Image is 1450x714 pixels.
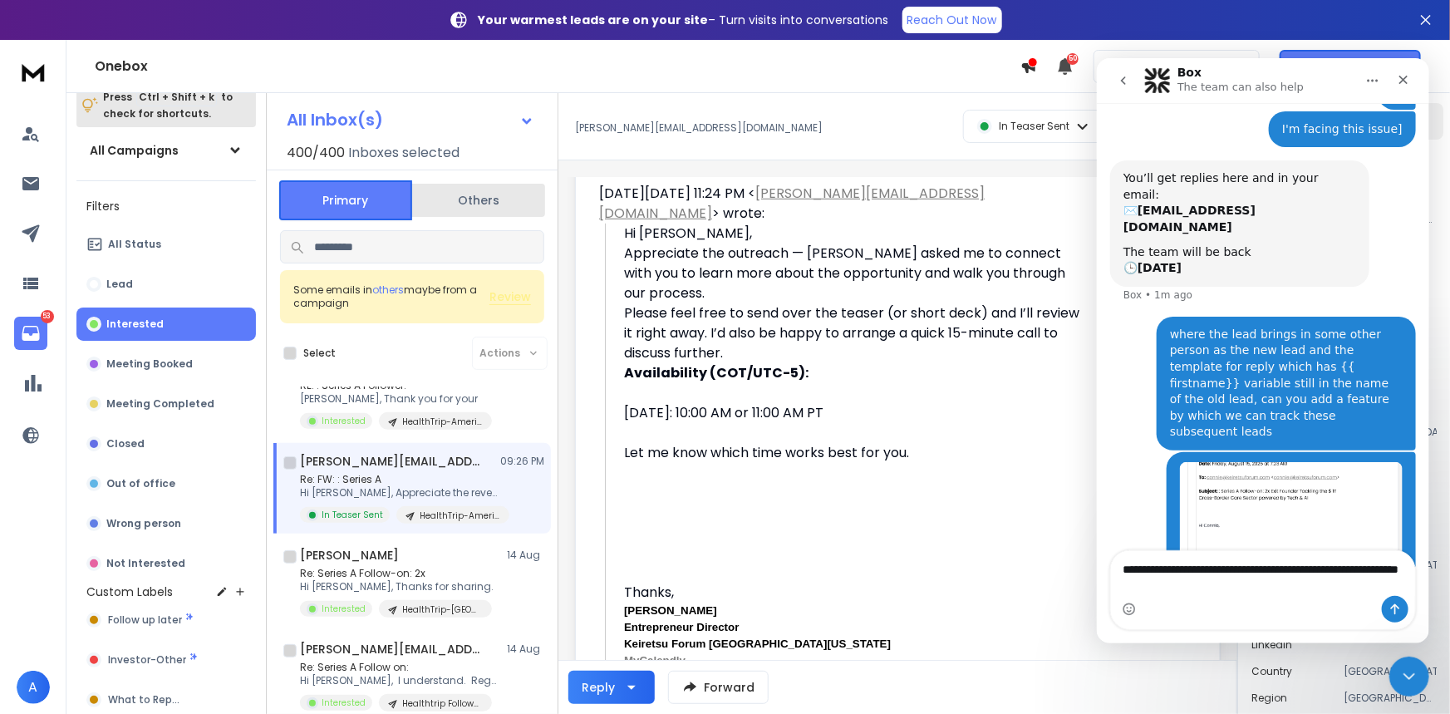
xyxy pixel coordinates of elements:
[907,12,997,28] p: Reach Out Now
[599,184,985,223] a: [PERSON_NAME][EMAIL_ADDRESS][DOMAIN_NAME]
[108,238,161,251] p: All Status
[76,134,256,167] button: All Campaigns
[420,510,499,522] p: HealthTrip-Americas 3
[136,87,217,106] span: Ctrl + Shift + k
[479,12,889,28] p: – Turn visits into conversations
[479,12,709,28] strong: Your warmest leads are on your site
[624,654,686,667] strong: My ly
[1251,665,1292,678] p: country
[17,671,50,704] button: A
[624,583,1084,603] div: Thanks,
[76,507,256,540] button: Wrong person
[348,143,460,163] h3: Inboxes selected
[106,477,175,490] p: Out of office
[76,268,256,301] button: Lead
[300,661,499,674] p: Re: Series A Follow on:
[1097,58,1429,643] iframe: Intercom live chat
[303,347,336,360] label: Select
[322,509,383,521] p: In Teaser Sent
[300,392,492,406] p: [PERSON_NAME], Thank you for your
[1251,638,1292,652] p: Linkedin
[1280,50,1421,83] button: Get Free Credits
[108,653,186,667] span: Investor-Other
[322,697,366,709] p: Interested
[76,427,256,460] button: Closed
[300,486,499,500] p: Hi [PERSON_NAME], Appreciate the revert. Sure! Please
[624,303,1084,363] div: Please feel free to send over the teaser (or short deck) and I’ll review it right away. I’d also ...
[489,288,531,305] button: Review
[624,363,809,382] strong: Availability (COT/UTC-5):
[103,89,233,122] p: Press to check for shortcuts.
[76,467,256,500] button: Out of office
[106,437,145,451] p: Closed
[668,671,769,704] button: Forward
[108,693,179,707] span: What to Reply
[1344,692,1437,705] p: [GEOGRAPHIC_DATA] + [GEOGRAPHIC_DATA]
[41,310,54,323] p: 53
[76,308,256,341] button: Interested
[568,671,655,704] button: Reply
[76,643,256,677] button: Investor-Other
[624,403,1084,423] div: [DATE]: 10:00 AM or 11:00 AM PT
[624,654,686,667] a: MyCalendly
[624,224,1084,244] div: Hi [PERSON_NAME],
[106,557,185,570] p: Not Interested
[293,283,489,310] div: Some emails in maybe from a campaign
[300,641,483,657] h1: [PERSON_NAME][EMAIL_ADDRESS][DOMAIN_NAME]
[300,473,499,486] p: Re: FW: : Series A
[300,580,494,593] p: Hi [PERSON_NAME], Thanks for sharing.
[1344,665,1437,678] p: [GEOGRAPHIC_DATA]
[17,57,50,87] img: logo
[999,120,1069,133] p: In Teaser Sent
[582,679,615,696] div: Reply
[76,603,256,637] button: Follow up later
[76,547,256,580] button: Not Interested
[76,228,256,261] button: All Status
[624,244,1084,303] div: Appreciate the outreach — [PERSON_NAME] asked me to connect with you to learn more about the oppo...
[14,317,47,350] a: 53
[507,643,544,656] p: 14 Aug
[106,357,193,371] p: Meeting Booked
[95,57,1020,76] h1: Onebox
[279,180,412,220] button: Primary
[599,184,1084,224] div: [DATE][DATE] 11:24 PM < > wrote:
[287,111,383,128] h1: All Inbox(s)
[322,415,366,427] p: Interested
[300,674,499,687] p: Hi [PERSON_NAME], I understand. Regardless, I would
[86,584,173,600] h3: Custom Labels
[1251,692,1287,705] p: region
[624,443,1084,463] div: Let me know which time works best for you.
[639,654,676,667] span: Calend
[500,455,544,468] p: 09:26 PM
[108,613,182,627] span: Follow up later
[507,549,544,562] p: 14 Aug
[76,387,256,421] button: Meeting Completed
[575,121,823,135] p: [PERSON_NAME][EMAIL_ADDRESS][DOMAIN_NAME]
[402,416,482,428] p: HealthTrip-Americas 3
[106,318,164,331] p: Interested
[1389,657,1429,697] iframe: Intercom live chat
[90,142,179,159] h1: All Campaigns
